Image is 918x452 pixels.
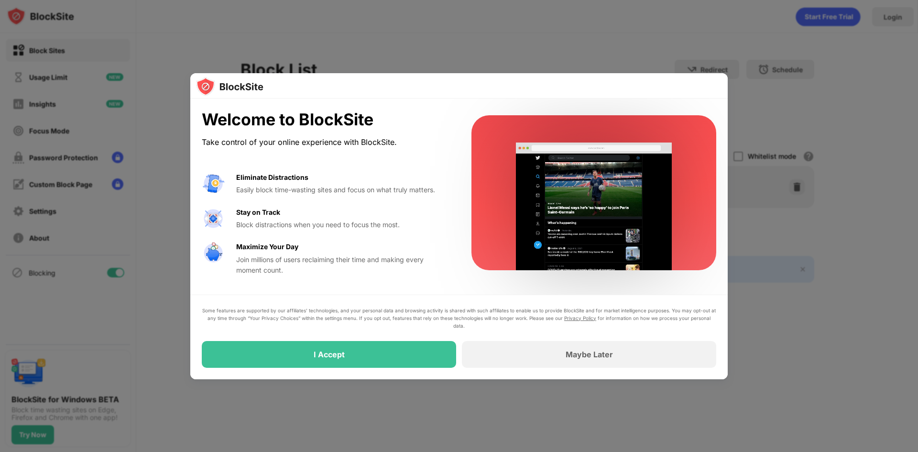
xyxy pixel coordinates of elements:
div: Easily block time-wasting sites and focus on what truly matters. [236,185,448,195]
div: Block distractions when you need to focus the most. [236,220,448,230]
div: Take control of your online experience with BlockSite. [202,135,448,149]
img: logo-blocksite.svg [196,77,263,96]
img: value-avoid-distractions.svg [202,172,225,195]
div: Maximize Your Day [236,242,298,252]
img: value-focus.svg [202,207,225,230]
img: value-safe-time.svg [202,242,225,265]
div: I Accept [314,350,345,359]
div: Join millions of users reclaiming their time and making every moment count. [236,254,448,276]
div: Some features are supported by our affiliates’ technologies, and your personal data and browsing ... [202,307,716,330]
div: Maybe Later [566,350,613,359]
div: Welcome to BlockSite [202,110,448,130]
a: Privacy Policy [564,315,596,321]
div: Eliminate Distractions [236,172,308,183]
div: Stay on Track [236,207,280,218]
